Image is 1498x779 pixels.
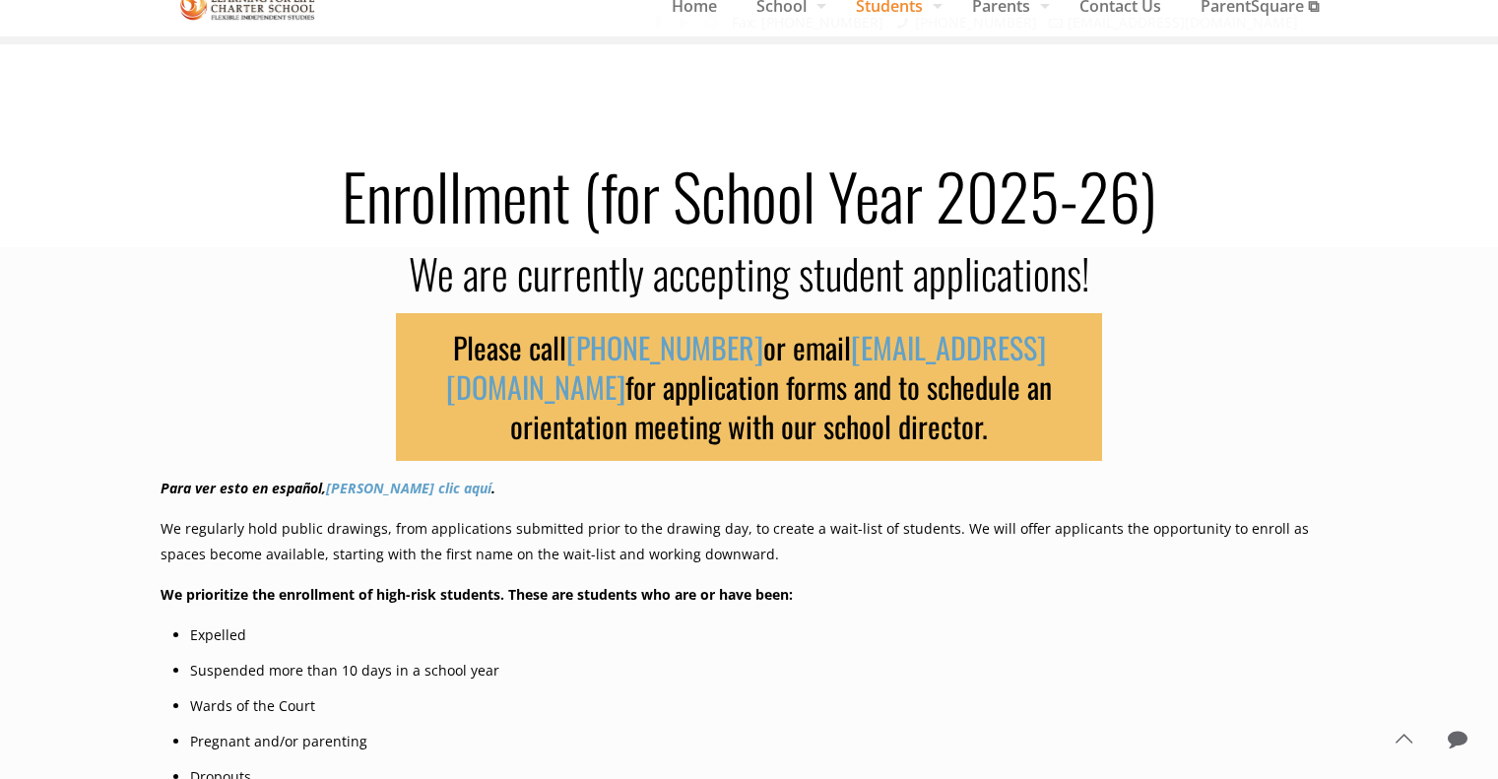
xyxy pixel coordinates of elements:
a: [PERSON_NAME] clic aquí [326,479,491,497]
a: [EMAIL_ADDRESS][DOMAIN_NAME] [446,325,1046,409]
li: Suspended more than 10 days in a school year [190,658,1338,683]
h1: Enrollment (for School Year 2025-26) [149,163,1350,227]
li: Pregnant and/or parenting [190,729,1338,754]
h3: Please call or email for application forms and to schedule an orientation meeting with our school... [396,313,1103,461]
em: Para ver esto en español, . [161,479,495,497]
p: We regularly hold public drawings, from applications submitted prior to the drawing day, to creat... [161,516,1338,567]
a: [PHONE_NUMBER] [566,325,763,369]
li: Expelled [190,622,1338,648]
b: We prioritize the enrollment of high-risk students. These are students who are or have been: [161,585,793,604]
h2: We are currently accepting student applications! [161,247,1338,298]
a: Back to top icon [1383,718,1424,759]
li: Wards of the Court [190,693,1338,719]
